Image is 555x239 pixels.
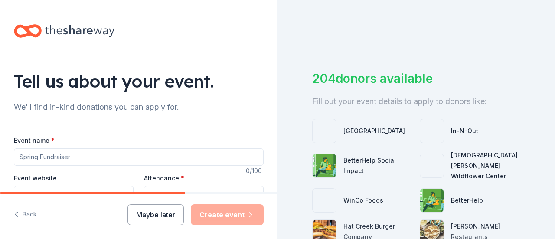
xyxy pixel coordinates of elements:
[420,154,444,177] img: photo for Lady Bird Johnson Wildflower Center
[312,69,520,88] div: 204 donors available
[343,126,405,136] div: [GEOGRAPHIC_DATA]
[14,148,264,166] input: Spring Fundraiser
[312,95,520,108] div: Fill out your event details to apply to donors like:
[313,189,336,212] img: photo for WinCo Foods
[420,119,444,143] img: photo for In-N-Out
[343,195,383,206] div: WinCo Foods
[14,174,57,183] label: Event website
[14,100,264,114] div: We'll find in-kind donations you can apply for.
[451,195,483,206] div: BetterHelp
[144,186,264,203] input: 20
[246,166,264,176] div: 0 /100
[313,119,336,143] img: photo for Dallas Arboretum and Botanical Garden
[343,155,413,176] div: BetterHelp Social Impact
[127,204,184,225] button: Maybe later
[313,154,336,177] img: photo for BetterHelp Social Impact
[144,174,184,183] label: Attendance
[14,186,134,203] input: https://www...
[14,206,37,224] button: Back
[420,189,444,212] img: photo for BetterHelp
[14,69,264,93] div: Tell us about your event.
[14,136,55,145] label: Event name
[451,126,478,136] div: In-N-Out
[451,150,520,181] div: [DEMOGRAPHIC_DATA][PERSON_NAME] Wildflower Center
